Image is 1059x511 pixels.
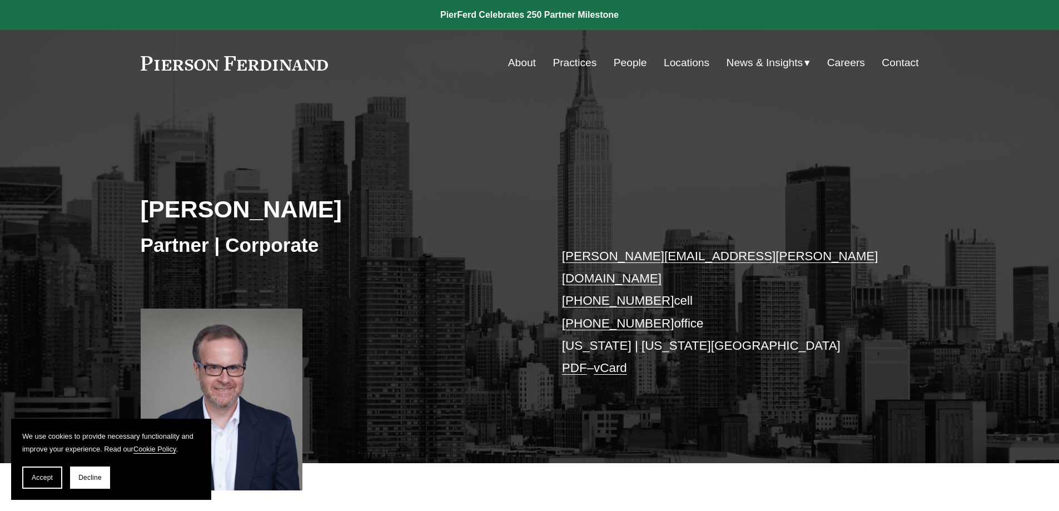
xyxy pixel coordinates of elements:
section: Cookie banner [11,419,211,500]
a: Contact [882,52,918,73]
a: Careers [827,52,865,73]
span: Accept [32,474,53,482]
p: cell office [US_STATE] | [US_STATE][GEOGRAPHIC_DATA] – [562,245,886,380]
a: Practices [553,52,596,73]
span: News & Insights [727,53,803,73]
h3: Partner | Corporate [141,233,530,257]
button: Decline [70,467,110,489]
h2: [PERSON_NAME] [141,195,530,224]
span: Decline [78,474,102,482]
a: [PHONE_NUMBER] [562,294,674,307]
a: [PERSON_NAME][EMAIL_ADDRESS][PERSON_NAME][DOMAIN_NAME] [562,249,878,285]
button: Accept [22,467,62,489]
a: folder dropdown [727,52,811,73]
a: About [508,52,536,73]
a: PDF [562,361,587,375]
a: [PHONE_NUMBER] [562,316,674,330]
a: Locations [664,52,709,73]
p: We use cookies to provide necessary functionality and improve your experience. Read our . [22,430,200,455]
a: vCard [594,361,627,375]
a: Cookie Policy [133,445,176,453]
a: People [614,52,647,73]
